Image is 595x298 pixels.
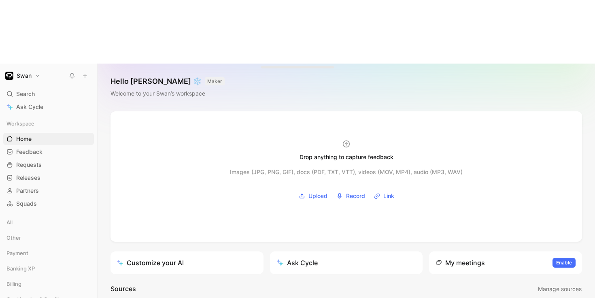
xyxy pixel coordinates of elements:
[334,190,368,202] button: Record
[308,191,327,201] span: Upload
[556,259,572,267] span: Enable
[3,146,94,158] a: Feedback
[270,251,423,274] button: Ask Cycle
[383,191,394,201] span: Link
[296,190,330,202] button: Upload
[16,89,35,99] span: Search
[17,72,32,79] h1: Swan
[6,249,28,257] span: Payment
[3,278,94,292] div: Billing
[3,247,94,259] div: Payment
[3,278,94,290] div: Billing
[16,135,32,143] span: Home
[371,190,397,202] button: Link
[3,198,94,210] a: Squads
[346,191,365,201] span: Record
[3,172,94,184] a: Releases
[3,70,42,81] button: SwanSwan
[3,101,94,113] a: Ask Cycle
[538,284,582,294] button: Manage sources
[5,72,13,80] img: Swan
[6,280,21,288] span: Billing
[205,77,225,85] button: MAKER
[3,232,94,246] div: Other
[3,216,94,228] div: All
[16,161,42,169] span: Requests
[6,264,35,272] span: Banking XP
[16,102,43,112] span: Ask Cycle
[6,119,34,128] span: Workspace
[552,258,576,268] button: Enable
[110,284,136,294] h2: Sources
[230,167,463,177] div: Images (JPG, PNG, GIF), docs (PDF, TXT, VTT), videos (MOV, MP4), audio (MP3, WAV)
[110,89,225,98] div: Welcome to your Swan’s workspace
[3,133,94,145] a: Home
[16,187,39,195] span: Partners
[3,262,94,277] div: Banking XP
[6,234,21,242] span: Other
[110,77,225,86] h1: Hello [PERSON_NAME] ❄️
[3,232,94,244] div: Other
[3,159,94,171] a: Requests
[3,247,94,262] div: Payment
[117,258,184,268] div: Customize your AI
[3,262,94,275] div: Banking XP
[300,152,393,162] div: Drop anything to capture feedback
[3,216,94,231] div: All
[6,218,13,226] span: All
[3,88,94,100] div: Search
[3,117,94,130] div: Workspace
[16,148,42,156] span: Feedback
[538,284,582,294] span: Manage sources
[110,251,263,274] a: Customize your AI
[436,258,485,268] div: My meetings
[3,185,94,197] a: Partners
[276,258,318,268] div: Ask Cycle
[16,200,37,208] span: Squads
[16,174,40,182] span: Releases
